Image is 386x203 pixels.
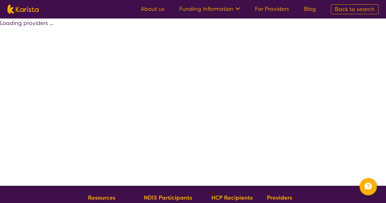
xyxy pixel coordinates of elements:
b: Providers [267,194,292,201]
a: Blog [304,5,316,13]
span: Back to search [335,6,375,13]
b: Resources [88,194,115,201]
a: For Providers [255,5,289,13]
a: Funding Information [179,5,240,13]
a: About us [141,5,164,13]
button: Channel Menu [359,178,377,195]
b: HCP Recipients [211,194,252,201]
img: Karista logo [7,5,39,14]
b: NDIS Participants [144,194,192,201]
a: Back to search [331,4,379,14]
